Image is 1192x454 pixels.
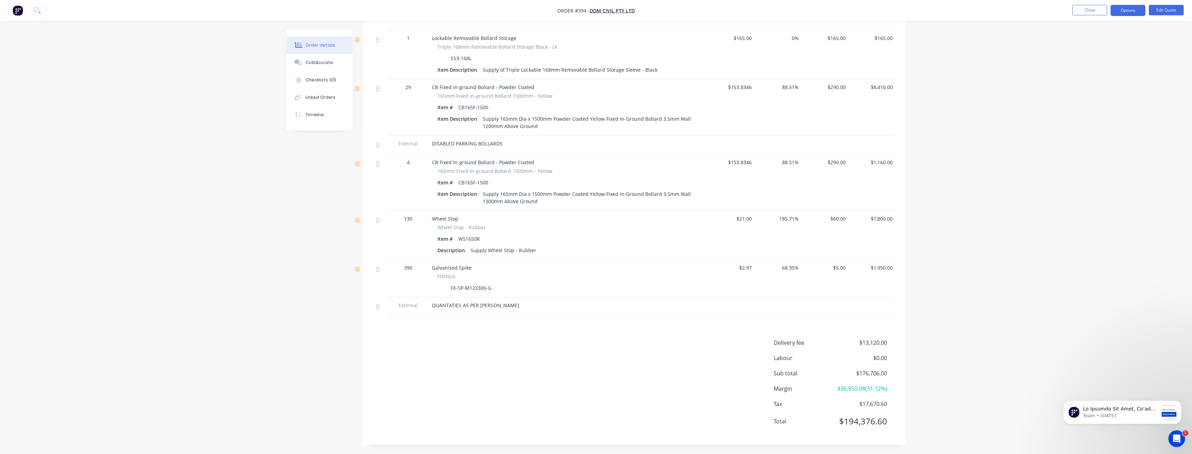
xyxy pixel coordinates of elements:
div: Collaborate [306,59,333,66]
span: Lockable Removable Bollard Storage [432,35,516,41]
span: Labour [774,354,836,362]
span: $1,950.00 [851,264,893,271]
span: Galvanised Spike [432,264,472,271]
span: Wheel Stop - Rubber [437,224,486,231]
div: Item Description [437,65,480,75]
button: Order details [286,37,353,54]
div: Timeline [306,112,324,118]
div: CB165F-1500 [456,177,491,188]
span: 165mm Fixed In-ground Bollard 1500mm - Yellow [437,167,552,175]
span: $290.00 [804,159,846,166]
span: Tax [774,400,836,408]
div: SS3-168L [448,53,474,63]
span: $0.00 [835,354,887,362]
button: Checklists 0/0 [286,71,353,89]
span: $7,800.00 [851,215,893,222]
span: 130 [404,215,412,222]
span: $8,410.00 [851,83,893,91]
span: $290.00 [804,83,846,91]
a: DDM Civil Pty Ltd [590,7,635,14]
div: Supply 165mm Dia x 1500mm Powder Coated Yellow Fixed In-Ground Bollard 3.5mm Wall 1300mm Above Gr... [480,189,694,206]
div: WS1650R [456,234,483,244]
span: FIXINGS [437,273,456,280]
span: CB Fixed In-ground Bollard - Powder Coated [432,84,534,90]
span: Sub total [774,369,836,377]
span: Margin [774,384,836,393]
div: Order details [306,42,335,48]
span: QUANTATIES AS PER [PERSON_NAME] [432,302,519,309]
span: Total [774,417,836,425]
span: 0% [757,34,799,42]
span: $17,670.60 [835,400,887,408]
span: External [390,140,426,147]
div: Linked Orders [306,94,336,101]
span: $13,120.00 [835,338,887,347]
span: 68.35% [757,264,799,271]
span: Wheel Stop [432,215,458,222]
span: Lo Ipsumdo Sit Amet, Co’ad elitse doe temp incididu utlabor etdolorem al enim admi veniamqu nos e... [30,19,104,419]
span: $1,160.00 [851,159,893,166]
span: $5.00 [804,264,846,271]
span: $153.8346 [710,83,752,91]
span: $165.00 [710,34,752,42]
span: 88.51% [757,83,799,91]
span: 1 [407,34,410,42]
button: Close [1072,5,1107,15]
div: FX-SP-M12X300-G [448,283,494,293]
span: $165.00 [804,34,846,42]
span: Triple 168mm Removable Bollard Storage Black - LK [437,43,558,50]
button: Timeline [286,106,353,124]
iframe: Intercom live chat [1168,430,1185,447]
span: $2.97 [710,264,752,271]
div: Checklists 0/0 [306,77,336,83]
span: $21.00 [710,215,752,222]
button: Collaborate [286,54,353,71]
span: Delivery fee [774,338,836,347]
span: $153.8346 [710,159,752,166]
div: Supply Wheel Stop - Rubber [468,245,539,255]
span: 165mm Fixed In-ground Bollard 1500mm - Yellow [437,92,552,99]
div: CB165F-1500 [456,102,491,112]
span: External [390,302,426,309]
div: Item Description [437,114,480,124]
div: Supply of Triple Lockable 168mm Removable Bollard Storage Sleeve - Black [480,65,660,75]
img: Factory [13,5,23,16]
div: Item # [437,234,456,244]
button: Options [1111,5,1145,16]
div: Description [437,245,468,255]
span: Order #394 - [557,7,590,14]
span: 4 [407,159,410,166]
span: $165.00 [851,34,893,42]
p: Message from Team, sent 1w ago [30,26,105,32]
span: 185.71% [757,215,799,222]
span: 1 [1183,430,1188,436]
iframe: Intercom notifications message [1053,387,1192,435]
span: 390 [404,264,412,271]
div: Supply 165mm Dia x 1500mm Powder Coated Yellow Fixed In-Ground Bollard 3.5mm Wall 1200mm Above Gr... [480,114,694,131]
div: Item Description [437,189,480,199]
div: Item # [437,177,456,188]
span: 88.51% [757,159,799,166]
span: DISABLED PARKING BOLLARDS [432,140,503,147]
button: Edit Quote [1149,5,1184,15]
span: $194,376.60 [835,415,887,428]
button: Linked Orders [286,89,353,106]
span: $60.00 [804,215,846,222]
span: CB Fixed In-ground Bollard - Powder Coated [432,159,534,166]
span: $36,850.08 ( 31.12 %) [835,384,887,393]
span: $176,706.00 [835,369,887,377]
span: 29 [405,83,411,91]
div: Item # [437,102,456,112]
